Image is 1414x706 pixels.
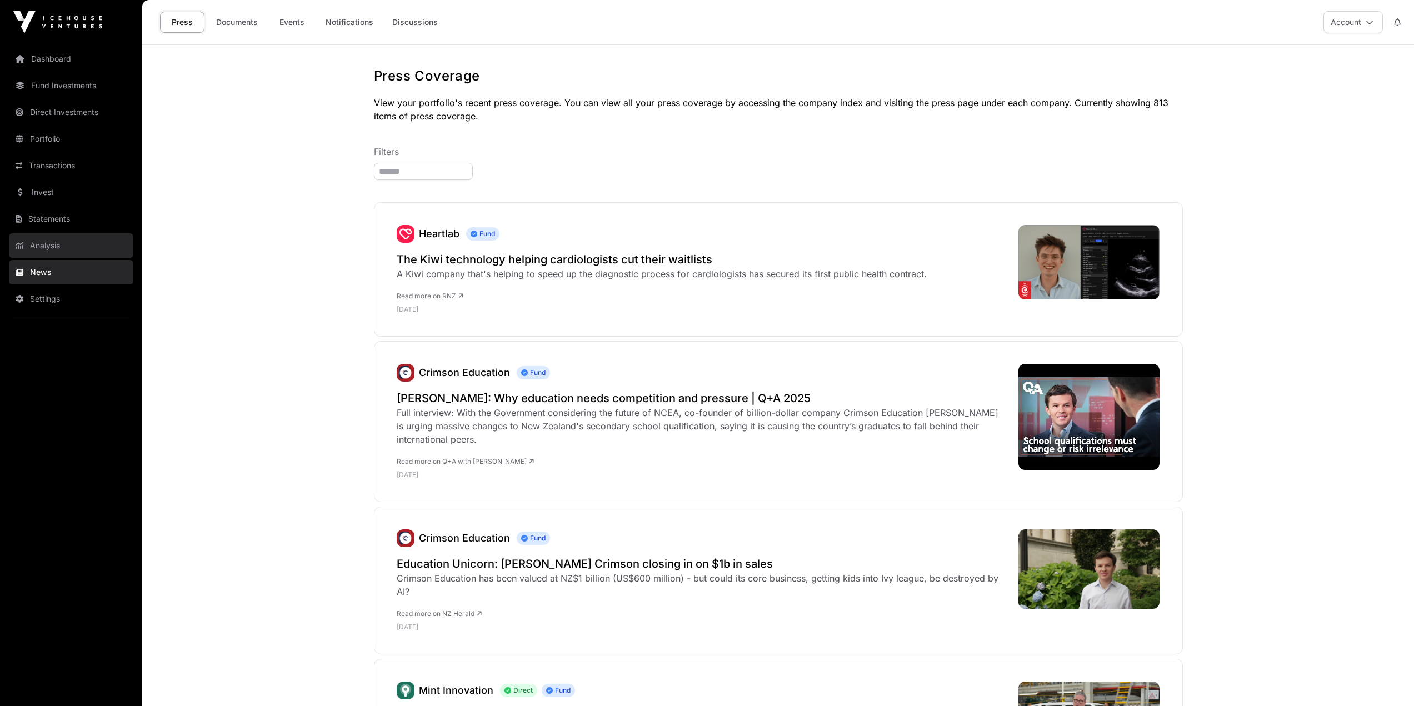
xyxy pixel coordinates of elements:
a: Education Unicorn: [PERSON_NAME] Crimson closing in on $1b in sales [397,556,1007,572]
span: Fund [542,684,575,697]
a: Crimson Education [397,529,414,547]
img: Icehouse Ventures Logo [13,11,102,33]
p: [DATE] [397,623,1007,632]
span: Fund [517,366,550,379]
a: Events [269,12,314,33]
div: A Kiwi company that's helping to speed up the diagnostic process for cardiologists has secured it... [397,267,927,281]
div: Crimson Education has been valued at NZ$1 billion (US$600 million) - but could its core business,... [397,572,1007,598]
a: Discussions [385,12,445,33]
a: Crimson Education [419,367,510,378]
a: Statements [9,207,133,231]
a: Notifications [318,12,381,33]
p: [DATE] [397,470,1007,479]
button: Account [1323,11,1383,33]
a: Invest [9,180,133,204]
a: Read more on NZ Herald [397,609,482,618]
img: output-onlinepngtools---2024-09-17T130428.988.png [397,225,414,243]
img: Mint.svg [397,682,414,699]
img: hqdefault.jpg [1018,364,1160,470]
iframe: Chat Widget [1358,653,1414,706]
p: [DATE] [397,305,927,314]
a: Crimson Education [397,364,414,382]
img: unnamed.jpg [397,364,414,382]
img: unnamed.jpg [397,529,414,547]
p: Filters [374,145,1183,158]
a: Heartlab [397,225,414,243]
p: View your portfolio's recent press coverage. You can view all your press coverage by accessing th... [374,96,1183,123]
span: Fund [517,532,550,545]
a: News [9,260,133,284]
div: Full interview: With the Government considering the future of NCEA, co-founder of billion-dollar ... [397,406,1007,446]
a: Mint Innovation [419,684,493,696]
a: Dashboard [9,47,133,71]
a: Analysis [9,233,133,258]
a: The Kiwi technology helping cardiologists cut their waitlists [397,252,927,267]
a: [PERSON_NAME]: Why education needs competition and pressure | Q+A 2025 [397,390,1007,406]
a: Read more on Q+A with [PERSON_NAME] [397,457,534,465]
a: Heartlab [419,228,459,239]
a: Portfolio [9,127,133,151]
a: Mint Innovation [397,682,414,699]
a: Documents [209,12,265,33]
span: Fund [466,227,499,241]
a: Read more on RNZ [397,292,463,300]
span: Direct [500,684,537,697]
h1: Press Coverage [374,67,1183,85]
a: Settings [9,287,133,311]
a: Fund Investments [9,73,133,98]
a: Crimson Education [419,532,510,544]
img: WIJ3H7SEEVEHPDFAKSUCV7O3DI.jpg [1018,529,1160,609]
a: Press [160,12,204,33]
a: Transactions [9,153,133,178]
img: 4K35P6U_HeartLab_jpg.png [1018,225,1160,299]
a: Direct Investments [9,100,133,124]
